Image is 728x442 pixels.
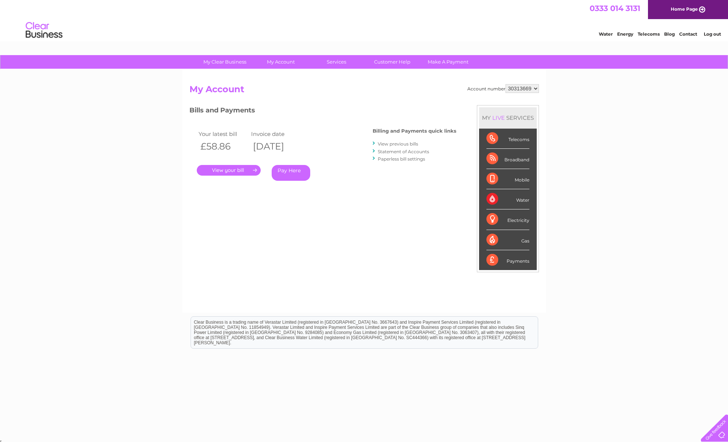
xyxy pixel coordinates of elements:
[25,19,63,42] img: logo.png
[486,169,529,189] div: Mobile
[249,139,302,154] th: [DATE]
[191,4,538,36] div: Clear Business is a trading name of Verastar Limited (registered in [GEOGRAPHIC_DATA] No. 3667643...
[479,107,537,128] div: MY SERVICES
[486,149,529,169] div: Broadband
[362,55,423,69] a: Customer Help
[378,141,418,147] a: View previous bills
[189,84,539,98] h2: My Account
[189,105,456,118] h3: Bills and Payments
[373,128,456,134] h4: Billing and Payments quick links
[195,55,255,69] a: My Clear Business
[664,31,675,37] a: Blog
[378,149,429,154] a: Statement of Accounts
[599,31,613,37] a: Water
[418,55,478,69] a: Make A Payment
[638,31,660,37] a: Telecoms
[491,114,506,121] div: LIVE
[486,250,529,270] div: Payments
[617,31,633,37] a: Energy
[249,129,302,139] td: Invoice date
[590,4,640,13] a: 0333 014 3131
[467,84,539,93] div: Account number
[486,209,529,230] div: Electricity
[197,165,261,176] a: .
[272,165,310,181] a: Pay Here
[486,230,529,250] div: Gas
[486,129,529,149] div: Telecoms
[197,129,250,139] td: Your latest bill
[250,55,311,69] a: My Account
[378,156,425,162] a: Paperless bill settings
[704,31,721,37] a: Log out
[486,189,529,209] div: Water
[197,139,250,154] th: £58.86
[679,31,697,37] a: Contact
[306,55,367,69] a: Services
